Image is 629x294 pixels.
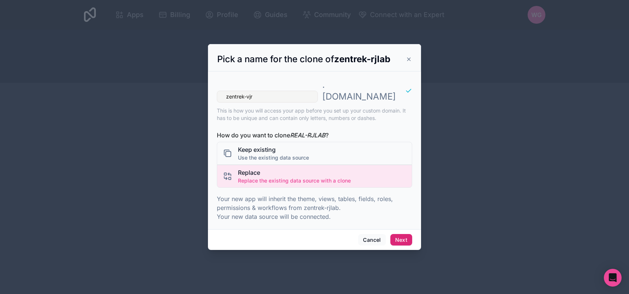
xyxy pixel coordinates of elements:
[217,194,412,221] p: Your new app will inherit the theme, views, tables, fields, roles, permissions & workflows from z...
[390,234,412,246] button: Next
[217,91,318,103] input: app
[238,177,351,184] span: Replace the existing data source with a clone
[334,54,390,64] strong: zentrek-rjlab
[358,234,386,246] button: Cancel
[238,145,309,154] span: Keep existing
[604,269,622,287] div: Open Intercom Messenger
[322,79,396,103] p: . [DOMAIN_NAME]
[217,107,412,122] p: This is how you will access your app before you set up your custom domain. It has to be unique an...
[238,154,309,161] span: Use the existing data source
[217,54,390,64] span: Pick a name for the clone of
[238,168,351,177] span: Replace
[217,131,412,140] span: How do you want to clone ?
[290,131,326,139] i: REAL-RJLAB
